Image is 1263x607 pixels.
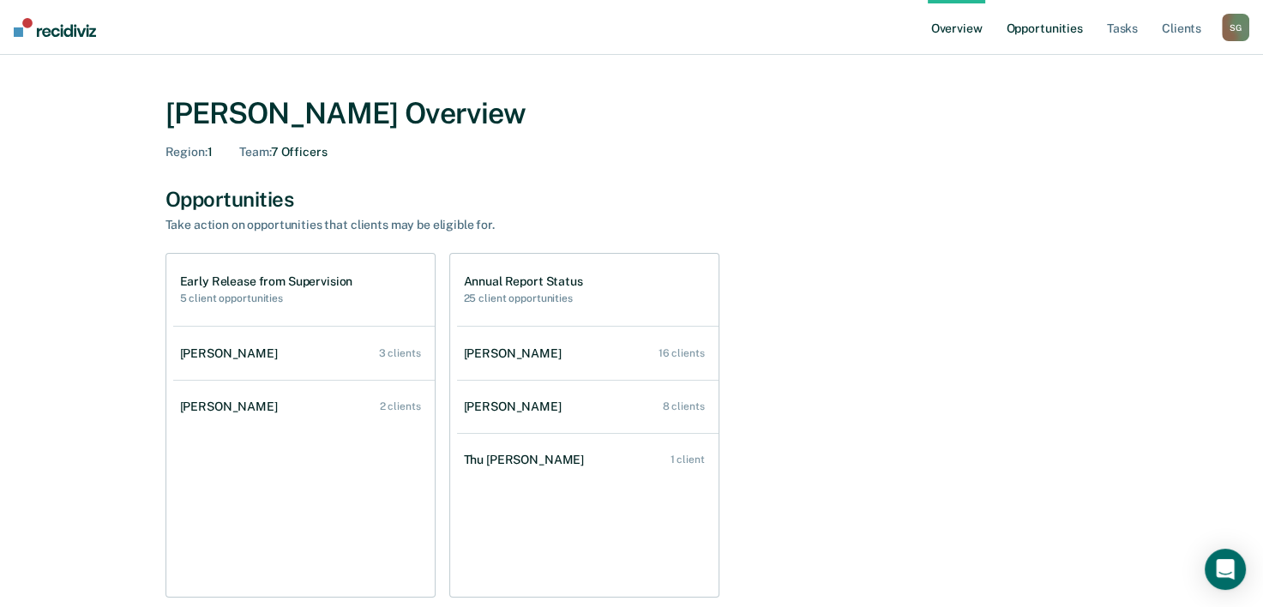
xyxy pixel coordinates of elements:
div: [PERSON_NAME] [464,346,568,361]
div: 8 clients [663,400,705,412]
h2: 25 client opportunities [464,292,583,304]
div: [PERSON_NAME] [464,400,568,414]
a: [PERSON_NAME] 2 clients [173,382,435,431]
div: Opportunities [165,187,1098,212]
a: [PERSON_NAME] 3 clients [173,329,435,378]
div: 1 [165,145,213,159]
span: Team : [239,145,270,159]
a: Thu [PERSON_NAME] 1 client [457,436,719,484]
div: S G [1222,14,1249,41]
div: Take action on opportunities that clients may be eligible for. [165,218,766,232]
h2: 5 client opportunities [180,292,353,304]
div: Thu [PERSON_NAME] [464,453,592,467]
div: 1 client [670,454,704,466]
a: [PERSON_NAME] 8 clients [457,382,719,431]
div: 7 Officers [239,145,327,159]
h1: Early Release from Supervision [180,274,353,289]
div: Open Intercom Messenger [1205,549,1246,590]
img: Recidiviz [14,18,96,37]
div: 2 clients [380,400,421,412]
h1: Annual Report Status [464,274,583,289]
div: [PERSON_NAME] [180,346,285,361]
span: Region : [165,145,207,159]
div: 16 clients [659,347,705,359]
button: SG [1222,14,1249,41]
div: [PERSON_NAME] [180,400,285,414]
a: [PERSON_NAME] 16 clients [457,329,719,378]
div: [PERSON_NAME] Overview [165,96,1098,131]
div: 3 clients [379,347,421,359]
